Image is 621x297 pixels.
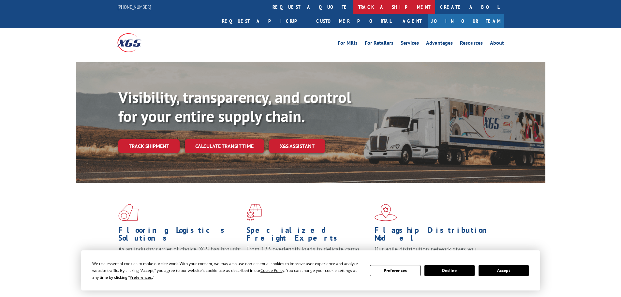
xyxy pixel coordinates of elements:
span: Our agile distribution network gives you nationwide inventory management on demand. [375,245,495,260]
p: From 123 overlength loads to delicate cargo, our experienced staff knows the best way to move you... [246,245,370,274]
a: About [490,40,504,48]
b: Visibility, transparency, and control for your entire supply chain. [118,87,351,126]
span: Cookie Policy [260,268,284,273]
span: As an industry carrier of choice, XGS has brought innovation and dedication to flooring logistics... [118,245,241,268]
a: Join Our Team [428,14,504,28]
img: xgs-icon-focused-on-flooring-red [246,204,262,221]
a: Customer Portal [311,14,396,28]
h1: Flagship Distribution Model [375,226,498,245]
a: [PHONE_NUMBER] [117,4,151,10]
a: Request a pickup [217,14,311,28]
a: Agent [396,14,428,28]
h1: Flooring Logistics Solutions [118,226,242,245]
a: Calculate transit time [185,139,264,153]
button: Preferences [370,265,420,276]
a: Services [401,40,419,48]
a: Track shipment [118,139,180,153]
img: xgs-icon-flagship-distribution-model-red [375,204,397,221]
div: We use essential cookies to make our site work. With your consent, we may also use non-essential ... [92,260,362,281]
a: Advantages [426,40,453,48]
button: Accept [479,265,529,276]
button: Decline [424,265,475,276]
h1: Specialized Freight Experts [246,226,370,245]
a: XGS ASSISTANT [269,139,325,153]
a: For Retailers [365,40,393,48]
a: For Mills [338,40,358,48]
a: Resources [460,40,483,48]
div: Cookie Consent Prompt [81,250,540,290]
img: xgs-icon-total-supply-chain-intelligence-red [118,204,139,221]
span: Preferences [130,275,152,280]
